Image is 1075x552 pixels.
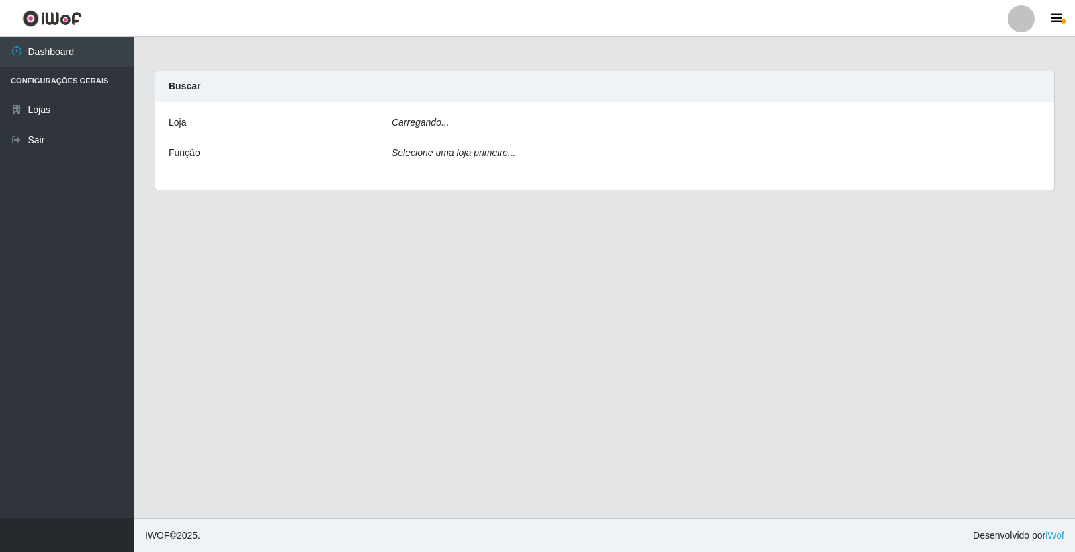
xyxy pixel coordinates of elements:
[169,81,200,91] strong: Buscar
[169,146,200,160] label: Função
[22,10,82,27] img: CoreUI Logo
[169,116,186,130] label: Loja
[1045,530,1064,541] a: iWof
[392,117,449,128] i: Carregando...
[973,528,1064,543] span: Desenvolvido por
[145,530,170,541] span: IWOF
[392,147,515,158] i: Selecione uma loja primeiro...
[145,528,200,543] span: © 2025 .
